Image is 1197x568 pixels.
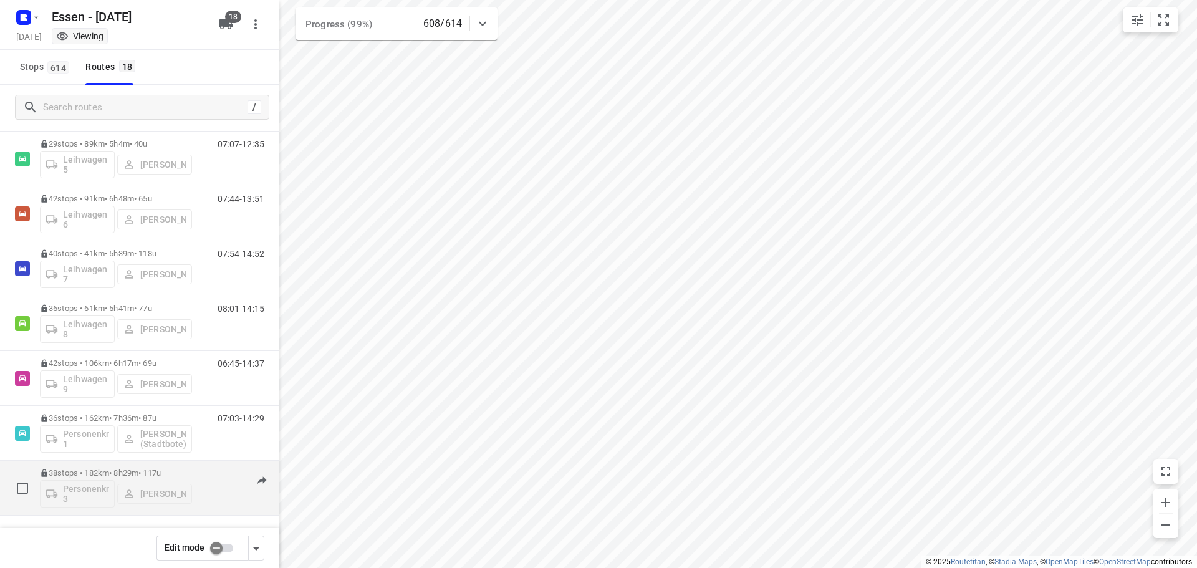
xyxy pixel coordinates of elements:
[243,12,268,37] button: More
[40,304,192,313] p: 36 stops • 61km • 5h41m • 77u
[40,413,192,423] p: 36 stops • 162km • 7h36m • 87u
[249,468,274,493] button: Send to driver
[218,359,264,368] p: 06:45-14:37
[85,59,139,75] div: Routes
[40,194,192,203] p: 42 stops • 91km • 6h48m • 65u
[1046,557,1094,566] a: OpenMapTiles
[40,359,192,368] p: 42 stops • 106km • 6h17m • 69u
[1099,557,1151,566] a: OpenStreetMap
[1123,7,1178,32] div: small contained button group
[47,61,69,74] span: 614
[296,7,498,40] div: Progress (99%)608/614
[305,19,372,30] span: Progress (99%)
[218,194,264,204] p: 07:44-13:51
[1151,7,1176,32] button: Fit zoom
[218,139,264,149] p: 07:07-12:35
[40,468,192,478] p: 38 stops • 182km • 8h29m • 117u
[225,11,241,23] span: 18
[249,540,264,556] div: Driver app settings
[43,98,248,117] input: Search routes
[218,249,264,259] p: 07:54-14:52
[218,304,264,314] p: 08:01-14:15
[56,30,103,42] div: You are currently in view mode. To make any changes, go to edit project.
[926,557,1192,566] li: © 2025 , © , © © contributors
[20,59,73,75] span: Stops
[10,476,35,501] span: Select
[994,557,1037,566] a: Stadia Maps
[213,12,238,37] button: 18
[119,60,136,72] span: 18
[40,249,192,258] p: 40 stops • 41km • 5h39m • 118u
[248,100,261,114] div: /
[423,16,462,31] p: 608/614
[40,139,192,148] p: 29 stops • 89km • 5h4m • 40u
[218,413,264,423] p: 07:03-14:29
[165,542,204,552] span: Edit mode
[1125,7,1150,32] button: Map settings
[951,557,986,566] a: Routetitan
